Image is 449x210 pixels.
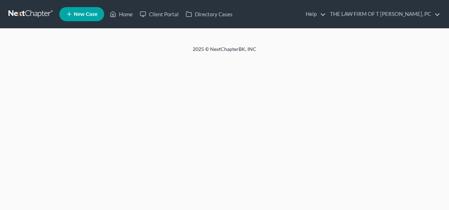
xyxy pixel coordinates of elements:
[136,8,182,21] a: Client Portal
[302,8,326,21] a: Help
[327,8,440,21] a: THE LAW FIRM OF T [PERSON_NAME], PC
[59,7,104,21] new-legal-case-button: New Case
[106,8,136,21] a: Home
[23,46,426,58] div: 2025 © NextChapterBK, INC
[182,8,236,21] a: Directory Cases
